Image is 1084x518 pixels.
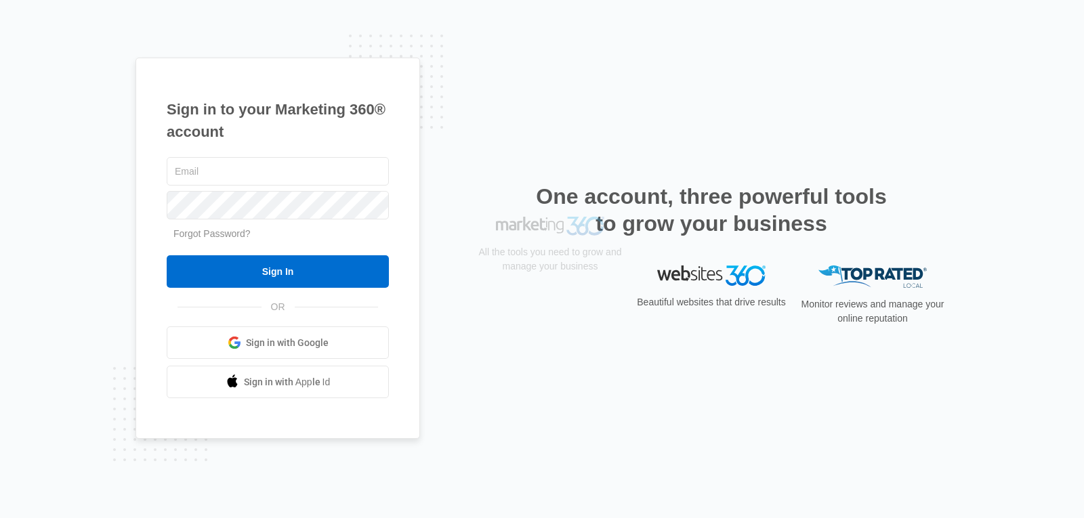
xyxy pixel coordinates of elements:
[496,265,604,284] img: Marketing 360
[167,255,389,288] input: Sign In
[635,295,787,309] p: Beautiful websites that drive results
[167,326,389,359] a: Sign in with Google
[657,265,766,285] img: Websites 360
[167,366,389,398] a: Sign in with Apple Id
[797,297,948,326] p: Monitor reviews and manage your online reputation
[244,375,331,389] span: Sign in with Apple Id
[818,265,927,288] img: Top Rated Local
[167,98,389,143] h1: Sign in to your Marketing 360® account
[262,300,295,314] span: OR
[532,183,891,237] h2: One account, three powerful tools to grow your business
[167,157,389,186] input: Email
[173,228,251,239] a: Forgot Password?
[474,294,626,322] p: All the tools you need to grow and manage your business
[246,336,329,350] span: Sign in with Google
